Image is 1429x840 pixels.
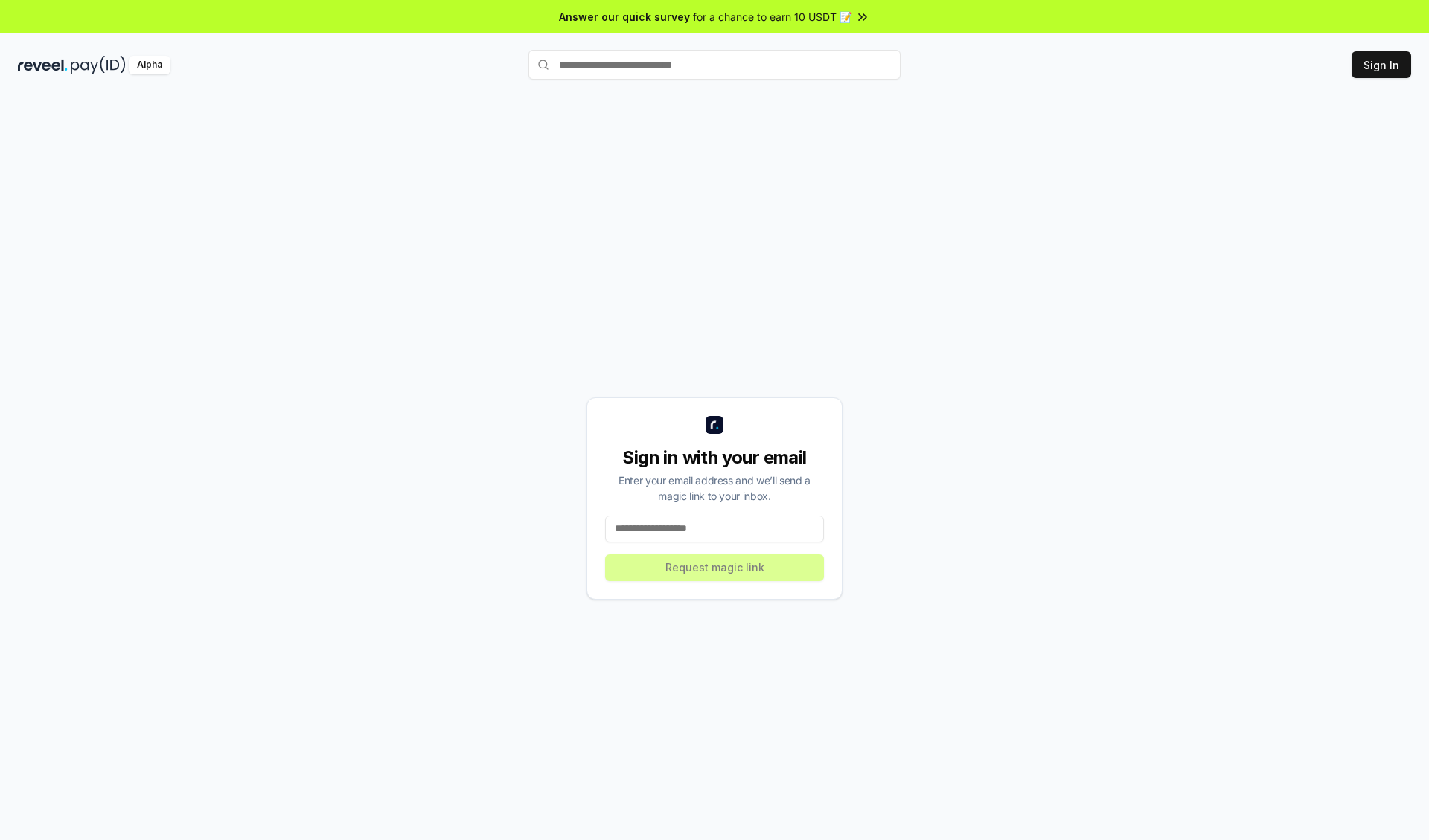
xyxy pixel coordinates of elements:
span: Answer our quick survey [559,9,690,25]
button: Sign In [1352,51,1411,78]
div: Enter your email address and we’ll send a magic link to your inbox. [605,472,824,504]
img: logo_small [706,416,723,434]
div: Alpha [129,56,170,74]
img: pay_id [71,56,126,74]
span: for a chance to earn 10 USDT 📝 [693,9,852,25]
div: Sign in with your email [605,446,824,469]
img: reveel_dark [18,56,68,74]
